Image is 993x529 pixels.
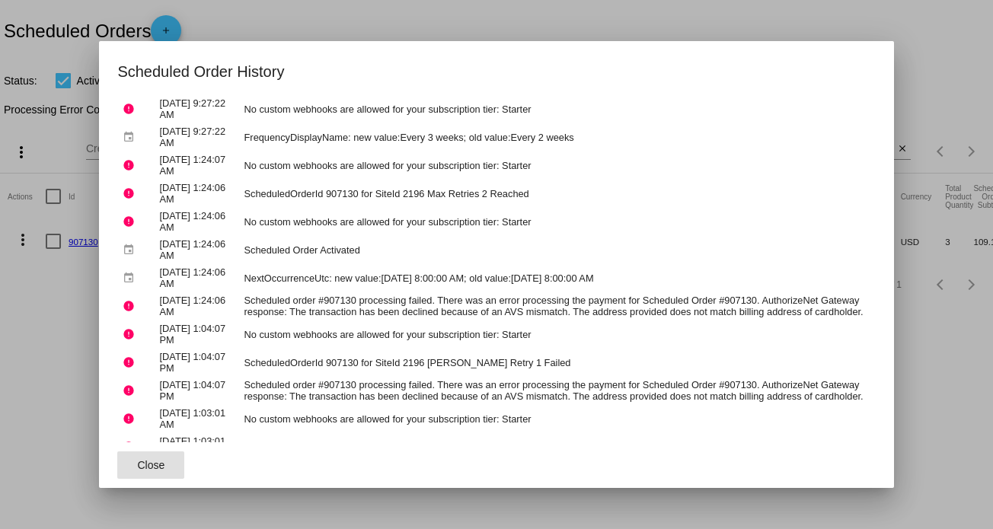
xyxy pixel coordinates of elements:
td: No custom webhooks are allowed for your subscription tier: Starter [241,152,874,179]
td: No custom webhooks are allowed for your subscription tier: Starter [241,321,874,348]
mat-icon: error [123,154,141,177]
td: [DATE] 9:27:22 AM [156,124,239,151]
td: FrequencyDisplayName: new value:Every 3 weeks; old value:Every 2 weeks [241,124,874,151]
mat-icon: error [123,407,141,431]
td: [DATE] 1:24:06 AM [156,293,239,320]
mat-icon: error [123,323,141,346]
td: Scheduled order #907130 processing failed. There was an error processing the payment for Schedule... [241,378,874,404]
mat-icon: error [123,210,141,234]
mat-icon: error [123,182,141,206]
td: ScheduledOrderId 907130 for SiteId 2196 Max Retries 2 Reached [241,180,874,207]
td: No custom webhooks are allowed for your subscription tier: Starter [241,209,874,235]
h1: Scheduled Order History [117,59,875,84]
td: [DATE] 9:27:22 AM [156,96,239,123]
td: [DATE] 1:24:07 AM [156,152,239,179]
td: [DATE] 1:03:01 AM [156,434,239,460]
span: Close [138,459,165,471]
mat-icon: error [123,351,141,374]
td: [DATE] 1:24:06 AM [156,265,239,292]
mat-icon: event [123,266,141,290]
td: No custom webhooks are allowed for your subscription tier: Starter [241,406,874,432]
td: [DATE] 1:24:06 AM [156,180,239,207]
td: [DATE] 1:04:07 PM [156,378,239,404]
td: NextOccurrenceUtc: new value:[DATE] 8:00:00 AM; old value:[DATE] 8:00:00 AM [241,265,874,292]
button: Close dialog [117,451,184,479]
td: Scheduled order #907130 processing failed. There was an error processing the payment for Schedule... [241,293,874,320]
td: ScheduledOrderId 907130 for SiteId 2196 has gone into [PERSON_NAME] [241,434,874,460]
td: [DATE] 1:04:07 PM [156,321,239,348]
td: No custom webhooks are allowed for your subscription tier: Starter [241,96,874,123]
td: [DATE] 1:04:07 PM [156,349,239,376]
mat-icon: error [123,97,141,121]
mat-icon: event [123,238,141,262]
td: [DATE] 1:24:06 AM [156,237,239,263]
td: ScheduledOrderId 907130 for SiteId 2196 [PERSON_NAME] Retry 1 Failed [241,349,874,376]
mat-icon: event [123,126,141,149]
td: [DATE] 1:24:06 AM [156,209,239,235]
mat-icon: error [123,435,141,459]
td: [DATE] 1:03:01 AM [156,406,239,432]
td: Scheduled Order Activated [241,237,874,263]
mat-icon: error [123,295,141,318]
mat-icon: error [123,379,141,403]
